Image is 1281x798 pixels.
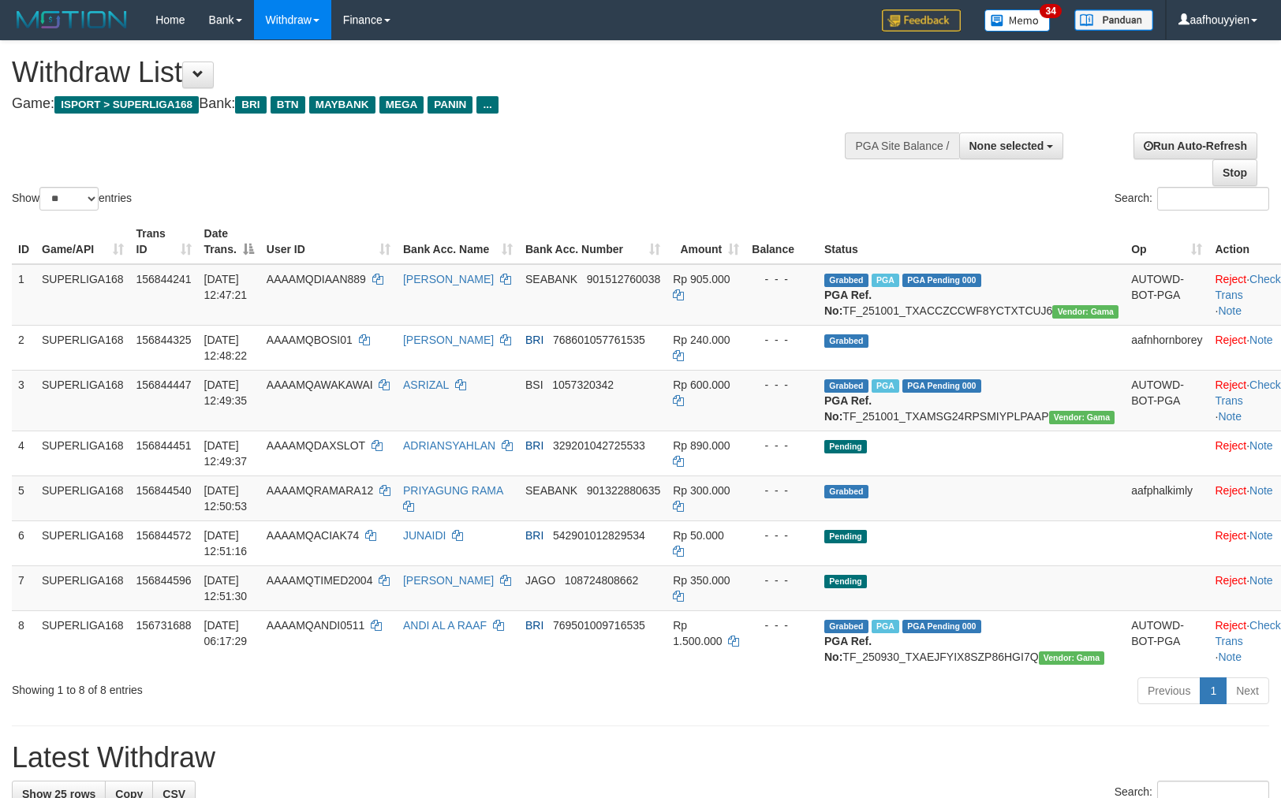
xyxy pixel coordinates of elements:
img: Button%20Memo.svg [984,9,1051,32]
td: SUPERLIGA168 [35,475,130,520]
span: Copy 901322880635 to clipboard [587,484,660,497]
span: MAYBANK [309,96,375,114]
td: 3 [12,370,35,431]
select: Showentries [39,187,99,211]
span: 156731688 [136,619,192,632]
th: Balance [745,219,818,264]
span: SEABANK [525,484,577,497]
span: [DATE] 12:50:53 [204,484,248,513]
span: MEGA [379,96,424,114]
span: [DATE] 12:51:16 [204,529,248,557]
span: Marked by aafsoycanthlai [872,379,899,393]
th: Date Trans.: activate to sort column descending [198,219,260,264]
span: 156844325 [136,334,192,346]
th: Bank Acc. Number: activate to sort column ascending [519,219,667,264]
a: PRIYAGUNG RAMA [403,484,503,497]
td: TF_251001_TXAMSG24RPSMIYPLPAAP [818,370,1125,431]
a: Note [1218,651,1242,663]
td: SUPERLIGA168 [35,325,130,370]
td: aafphalkimly [1125,475,1208,520]
a: Note [1249,529,1273,542]
a: Reject [1215,574,1246,587]
td: TF_250930_TXAEJFYIX8SZP86HGI7Q [818,610,1125,671]
td: 7 [12,565,35,610]
span: AAAAMQRAMARA12 [267,484,373,497]
span: None selected [969,140,1044,152]
span: Copy 1057320342 to clipboard [552,378,614,391]
a: Note [1249,574,1273,587]
td: 4 [12,431,35,475]
a: JUNAIDI [403,529,446,542]
td: SUPERLIGA168 [35,520,130,565]
th: Status [818,219,1125,264]
span: AAAAMQACIAK74 [267,529,360,542]
span: BRI [525,334,543,346]
span: AAAAMQTIMED2004 [267,574,373,587]
th: Game/API: activate to sort column ascending [35,219,130,264]
a: Note [1249,334,1273,346]
a: Reject [1215,619,1246,632]
span: BSI [525,378,543,391]
span: 156844451 [136,439,192,452]
a: ANDI AL A RAAF [403,619,487,632]
b: PGA Ref. No: [824,635,872,663]
h1: Latest Withdraw [12,742,1269,774]
td: AUTOWD-BOT-PGA [1125,370,1208,431]
h4: Game: Bank: [12,96,838,112]
div: - - - [752,572,812,588]
span: Copy 901512760038 to clipboard [587,273,660,285]
a: Note [1249,439,1273,452]
th: Amount: activate to sort column ascending [667,219,745,264]
a: Reject [1215,273,1246,285]
div: Showing 1 to 8 of 8 entries [12,676,522,698]
span: SEABANK [525,273,577,285]
span: 156844540 [136,484,192,497]
img: MOTION_logo.png [12,8,132,32]
span: BRI [525,529,543,542]
span: [DATE] 12:48:22 [204,334,248,362]
span: Copy 542901012829534 to clipboard [553,529,645,542]
span: 156844572 [136,529,192,542]
a: 1 [1200,677,1227,704]
span: Rp 600.000 [673,378,730,391]
label: Show entries [12,187,132,211]
td: SUPERLIGA168 [35,370,130,431]
td: SUPERLIGA168 [35,610,130,671]
div: - - - [752,377,812,393]
th: Trans ID: activate to sort column ascending [130,219,198,264]
th: Op: activate to sort column ascending [1125,219,1208,264]
th: Bank Acc. Name: activate to sort column ascending [397,219,519,264]
td: AUTOWD-BOT-PGA [1125,610,1208,671]
a: ASRIZAL [403,378,449,391]
span: Copy 108724808662 to clipboard [565,574,638,587]
span: Rp 240.000 [673,334,730,346]
a: Stop [1212,159,1257,186]
span: [DATE] 12:49:37 [204,439,248,468]
span: Grabbed [824,485,868,498]
span: 156844241 [136,273,192,285]
span: BTN [271,96,305,114]
a: Check Trans [1215,619,1280,647]
td: 8 [12,610,35,671]
a: Check Trans [1215,378,1280,407]
a: Previous [1137,677,1201,704]
span: 156844447 [136,378,192,391]
span: Grabbed [824,379,868,393]
td: TF_251001_TXACCZCCWF8YCTXTCUJ6 [818,264,1125,326]
div: - - - [752,617,812,633]
a: Next [1226,677,1269,704]
span: Vendor URL: https://trx31.1velocity.biz [1039,651,1105,665]
a: Note [1249,484,1273,497]
span: Grabbed [824,334,868,348]
span: AAAAMQAWAKAWAI [267,378,373,391]
h1: Withdraw List [12,57,838,88]
td: SUPERLIGA168 [35,431,130,475]
span: ... [476,96,498,114]
div: - - - [752,483,812,498]
span: Marked by aafsengchandara [872,274,899,287]
span: [DATE] 12:49:35 [204,378,248,407]
label: Search: [1115,187,1269,211]
a: Reject [1215,334,1246,346]
span: AAAAMQBOSI01 [267,334,353,346]
a: [PERSON_NAME] [403,273,494,285]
